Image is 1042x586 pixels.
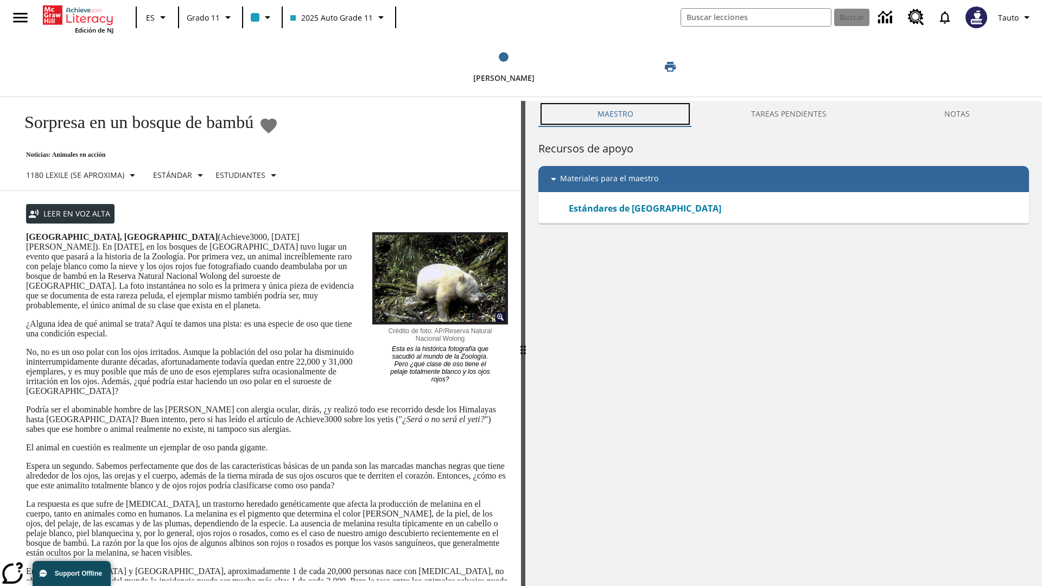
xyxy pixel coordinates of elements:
button: Clase: 2025 Auto Grade 11, Selecciona una clase [286,8,392,27]
button: Support Offline [33,561,111,586]
button: Seleccionar estudiante [211,165,284,185]
p: Esta es la histórica fotografía que sacudió al mundo de la Zoología. Pero ¿qué clase de oso tiene... [386,342,494,383]
a: Centro de recursos, Se abrirá en una pestaña nueva. [901,3,931,32]
button: Imprimir [653,57,688,77]
div: Instructional Panel Tabs [538,101,1029,127]
button: Grado: Grado 11, Elige un grado [182,8,239,27]
button: NOTAS [886,101,1029,127]
p: La respuesta es que sufre de [MEDICAL_DATA], un trastorno heredado genéticamente que afecta la pr... [26,499,508,558]
button: Escoja un nuevo avatar [959,3,994,31]
img: Ampliar [495,312,505,322]
span: 2025 Auto Grade 11 [290,12,373,23]
p: Podría ser el abominable hombre de las [PERSON_NAME] con alergia ocular, dirás, ¿y realizó todo e... [26,405,508,434]
p: Crédito de foto: AP/Reserva Natural Nacional Wolong [386,324,494,342]
span: ES [146,12,155,23]
p: Materiales para el maestro [560,173,658,186]
button: Lee step 1 of 1 [363,37,644,97]
button: Perfil/Configuración [994,8,1038,27]
img: los pandas albinos en China a veces son confundidos con osos polares [372,232,508,324]
span: [PERSON_NAME] [473,73,535,83]
span: Support Offline [55,570,102,577]
a: Estándares de [GEOGRAPHIC_DATA] [569,202,728,215]
span: Tauto [998,12,1019,23]
span: Grado 11 [187,12,220,23]
p: No, no es un oso polar con los ojos irritados. Aunque la población del oso polar ha disminuido in... [26,347,508,396]
p: El animal en cuestión es realmente un ejemplar de oso panda gigante. [26,443,508,453]
button: Tipo de apoyo, Estándar [149,165,211,185]
div: Pulsa la tecla de intro o la barra espaciadora y luego presiona las flechas de derecha e izquierd... [521,101,525,586]
p: ¿Alguna idea de qué animal se trata? Aquí te damos una pista: es una especie de oso que tiene una... [26,319,508,339]
p: Espera un segundo. Sabemos perfectamente que dos de las caracteristicas básicas de un panda son l... [26,461,508,491]
strong: [GEOGRAPHIC_DATA], [GEOGRAPHIC_DATA] [26,232,218,241]
button: Lenguaje: ES, Selecciona un idioma [140,8,175,27]
button: Seleccione Lexile, 1180 Lexile (Se aproxima) [22,165,143,185]
a: Notificaciones [931,3,959,31]
p: Noticias: Animales en acción [13,151,284,159]
button: TAREAS PENDIENTES [692,101,885,127]
p: Estudiantes [215,169,265,181]
button: Abrir el menú lateral [4,2,36,34]
button: Maestro [538,101,692,127]
p: Estándar [153,169,192,181]
button: Leer en voz alta [26,204,115,224]
img: Avatar [965,7,987,28]
h6: Recursos de apoyo [538,140,1029,157]
p: 1180 Lexile (Se aproxima) [26,169,124,181]
span: Edición de NJ [75,26,113,34]
input: Buscar campo [681,9,831,26]
button: Añadir a mis Favoritas - Sorpresa en un bosque de bambú [259,116,278,135]
p: (Achieve3000, [DATE][PERSON_NAME]). En [DATE], en los bosques de [GEOGRAPHIC_DATA] tuvo lugar un ... [26,232,508,310]
div: Materiales para el maestro [538,166,1029,192]
a: Centro de información [872,3,901,33]
em: ¿Será o no será el yeti? [402,415,485,424]
h1: Sorpresa en un bosque de bambú [13,112,253,132]
button: El color de la clase es azul claro. Cambiar el color de la clase. [246,8,278,27]
div: Portada [43,3,113,34]
div: activity [525,101,1042,586]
